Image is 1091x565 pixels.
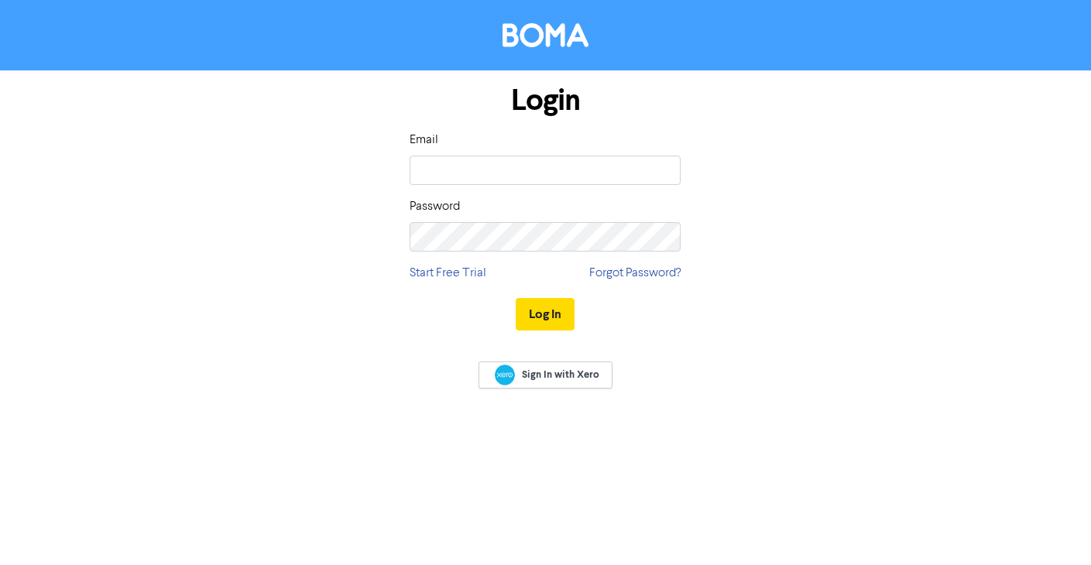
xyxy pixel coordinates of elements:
[495,365,515,385] img: Xero logo
[410,83,681,118] h1: Login
[503,23,588,47] img: BOMA Logo
[522,368,599,382] span: Sign In with Xero
[410,264,486,282] a: Start Free Trial
[1014,491,1091,565] iframe: Chat Widget
[410,197,460,216] label: Password
[410,131,438,149] label: Email
[589,264,681,282] a: Forgot Password?
[516,298,575,330] button: Log In
[479,361,612,389] a: Sign In with Xero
